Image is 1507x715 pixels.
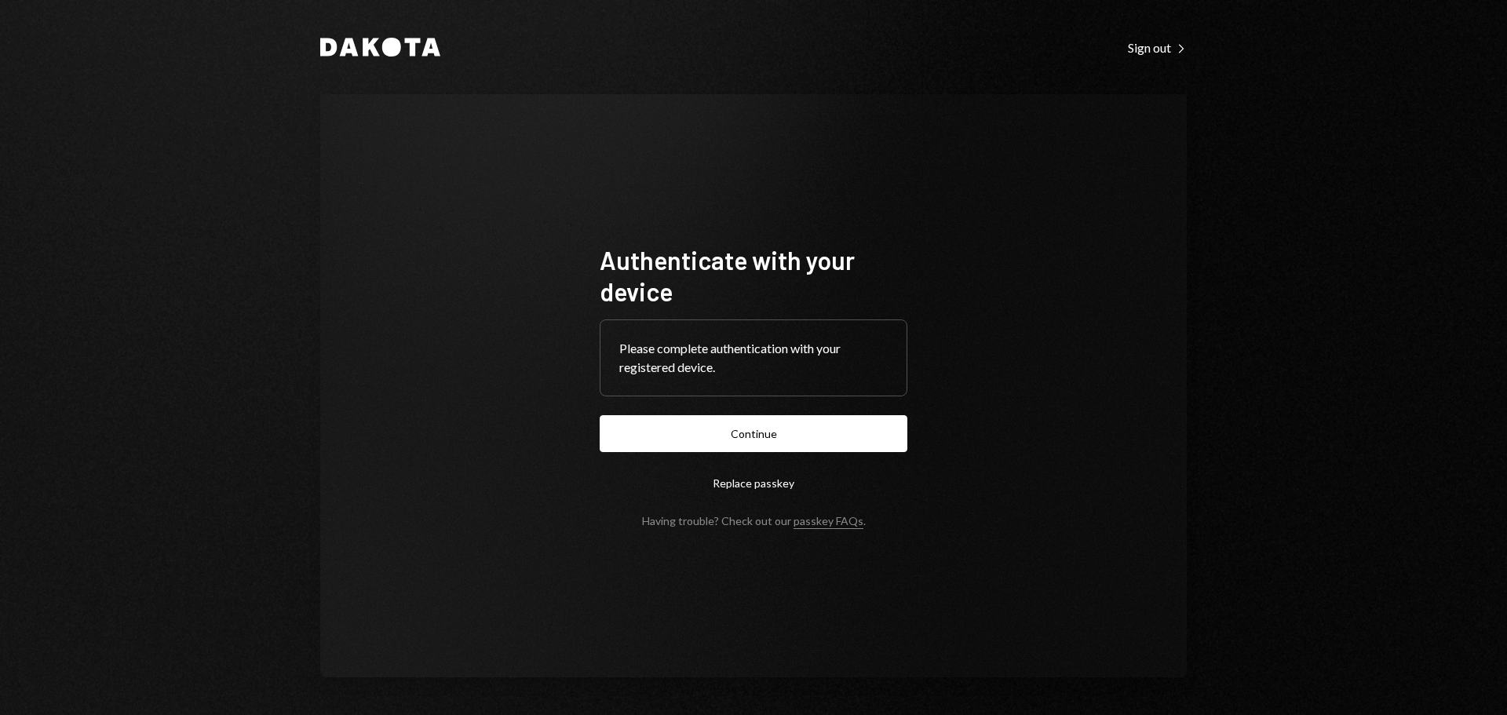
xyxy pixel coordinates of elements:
[1128,38,1187,56] a: Sign out
[619,339,888,377] div: Please complete authentication with your registered device.
[1128,40,1187,56] div: Sign out
[600,465,907,502] button: Replace passkey
[600,244,907,307] h1: Authenticate with your device
[642,514,866,527] div: Having trouble? Check out our .
[600,415,907,452] button: Continue
[794,514,863,529] a: passkey FAQs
